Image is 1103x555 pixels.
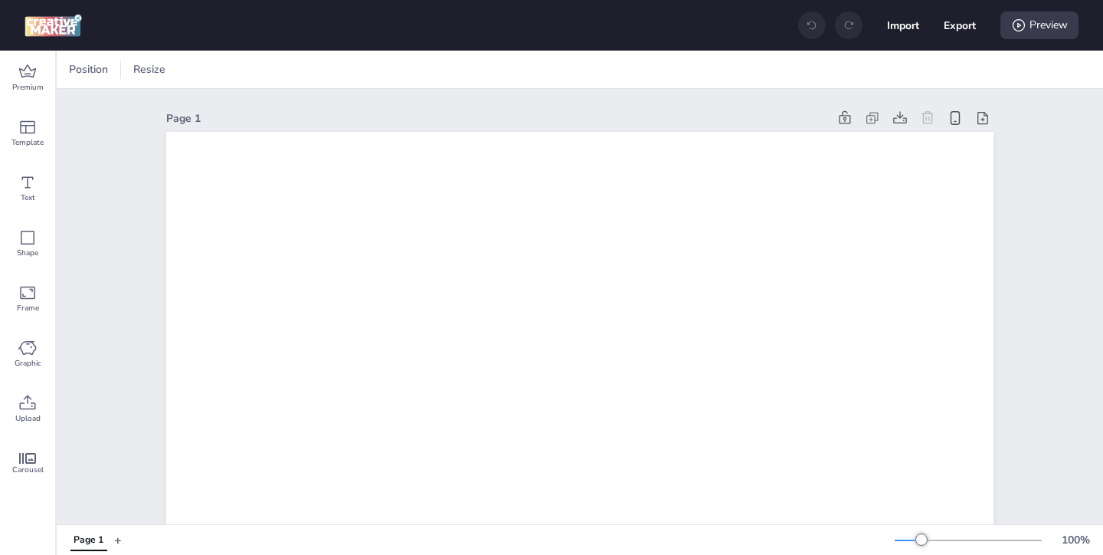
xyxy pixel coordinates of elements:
[12,464,44,476] span: Carousel
[21,192,35,204] span: Text
[25,14,82,37] img: logo Creative Maker
[17,247,38,259] span: Shape
[1057,532,1094,548] div: 100 %
[15,412,41,425] span: Upload
[944,9,976,41] button: Export
[17,302,39,314] span: Frame
[130,61,169,77] span: Resize
[15,357,41,369] span: Graphic
[63,527,114,553] div: Tabs
[887,9,919,41] button: Import
[11,136,44,149] span: Template
[66,61,111,77] span: Position
[166,110,828,126] div: Page 1
[114,527,122,553] button: +
[74,534,103,547] div: Page 1
[1000,11,1078,39] div: Preview
[12,81,44,94] span: Premium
